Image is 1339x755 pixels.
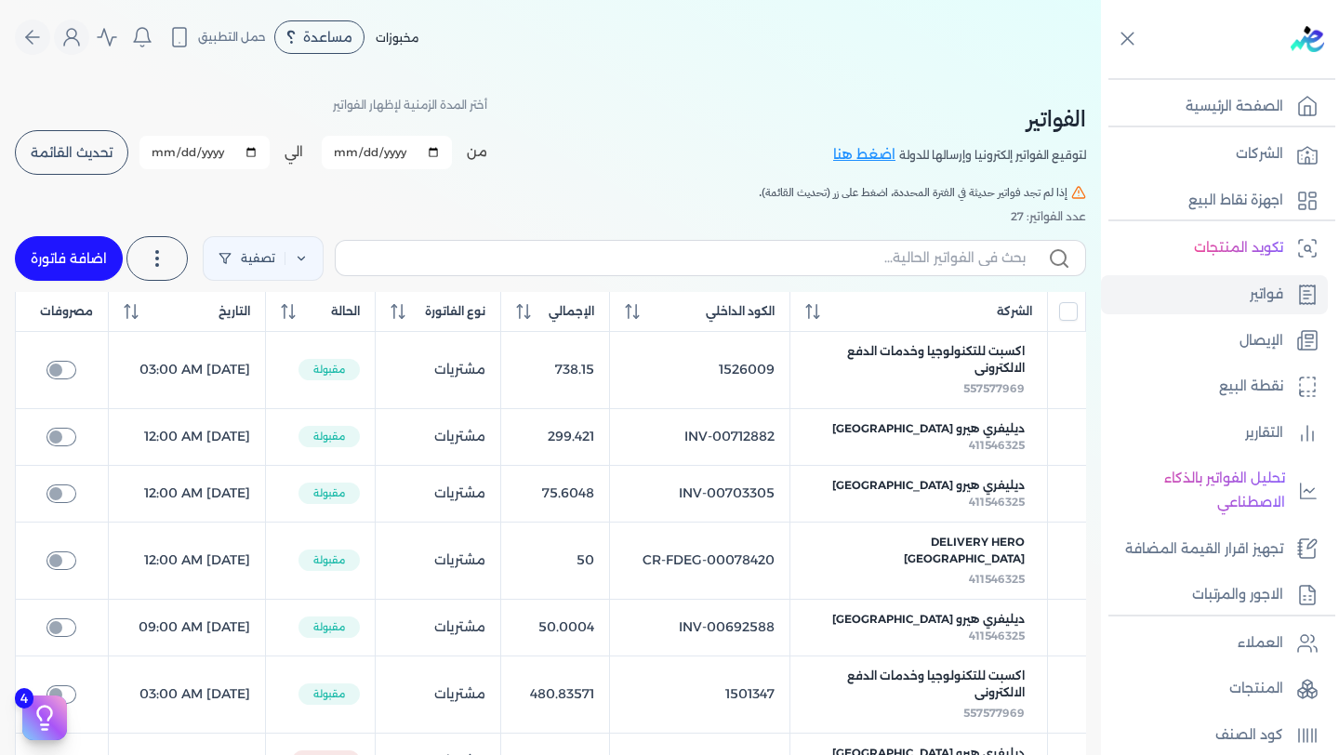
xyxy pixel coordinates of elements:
[833,102,1086,136] h2: الفواتير
[22,695,67,740] button: 4
[467,142,487,162] label: من
[376,31,418,45] span: مخبوزات
[832,611,1025,628] span: ديليفري هيرو [GEOGRAPHIC_DATA]
[1101,716,1328,755] a: كود الصنف
[1101,135,1328,174] a: الشركات
[1101,181,1328,220] a: اجهزة نقاط البيع
[833,145,899,166] a: اضغط هنا
[969,495,1025,509] span: 411546325
[31,146,113,159] span: تحديث القائمة
[15,208,1086,225] div: عدد الفواتير: 27
[1101,576,1328,615] a: الاجور والمرتبات
[351,248,1026,268] input: بحث في الفواتير الحالية...
[1101,414,1328,453] a: التقارير
[1125,537,1283,562] p: تجهيز اقرار القيمة المضافة
[1101,275,1328,314] a: فواتير
[813,668,1025,701] span: اكسبت للتكنولوجيا وخدمات الدفع الالكترونى
[303,31,352,44] span: مساعدة
[1188,189,1283,213] p: اجهزة نقاط البيع
[706,303,775,320] span: الكود الداخلي
[15,130,128,175] button: تحديث القائمة
[15,688,33,709] span: 4
[1101,87,1328,126] a: الصفحة الرئيسية
[969,572,1025,586] span: 411546325
[40,303,93,320] span: مصروفات
[813,343,1025,377] span: اكسبت للتكنولوجيا وخدمات الدفع الالكترونى
[963,706,1025,720] span: 557577969
[1245,421,1283,445] p: التقارير
[198,29,266,46] span: حمل التطبيق
[331,303,360,320] span: الحالة
[1236,142,1283,166] p: الشركات
[1101,459,1328,522] a: تحليل الفواتير بالذكاء الاصطناعي
[1101,624,1328,663] a: العملاء
[759,184,1067,201] span: إذا لم تجد فواتير حديثة في الفترة المحددة، اضغط على زر (تحديث القائمة).
[1240,329,1283,353] p: الإيصال
[1110,467,1285,514] p: تحليل الفواتير بالذكاء الاصطناعي
[15,236,123,281] a: اضافة فاتورة
[969,629,1025,642] span: 411546325
[1219,375,1283,399] p: نقطة البيع
[832,477,1025,494] span: ديليفري هيرو [GEOGRAPHIC_DATA]
[832,420,1025,437] span: ديليفري هيرو [GEOGRAPHIC_DATA]
[813,534,1025,567] span: Delivery Hero [GEOGRAPHIC_DATA]
[969,438,1025,452] span: 411546325
[1291,26,1324,52] img: logo
[1101,530,1328,569] a: تجهيز اقرار القيمة المضافة
[203,236,324,281] a: تصفية
[963,381,1025,395] span: 557577969
[219,303,250,320] span: التاريخ
[1192,583,1283,607] p: الاجور والمرتبات
[274,20,365,54] div: مساعدة
[425,303,485,320] span: نوع الفاتورة
[899,143,1086,167] p: لتوقيع الفواتير إلكترونيا وإرسالها للدولة
[1194,236,1283,260] p: تكويد المنتجات
[997,303,1032,320] span: الشركة
[1101,669,1328,709] a: المنتجات
[1101,367,1328,406] a: نقطة البيع
[1229,677,1283,701] p: المنتجات
[1101,229,1328,268] a: تكويد المنتجات
[285,142,303,162] label: الي
[1101,322,1328,361] a: الإيصال
[164,21,271,53] button: حمل التطبيق
[1186,95,1283,119] p: الصفحة الرئيسية
[549,303,594,320] span: الإجمالي
[1215,723,1283,748] p: كود الصنف
[1238,631,1283,656] p: العملاء
[1250,283,1283,307] p: فواتير
[333,93,487,117] p: أختر المدة الزمنية لإظهار الفواتير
